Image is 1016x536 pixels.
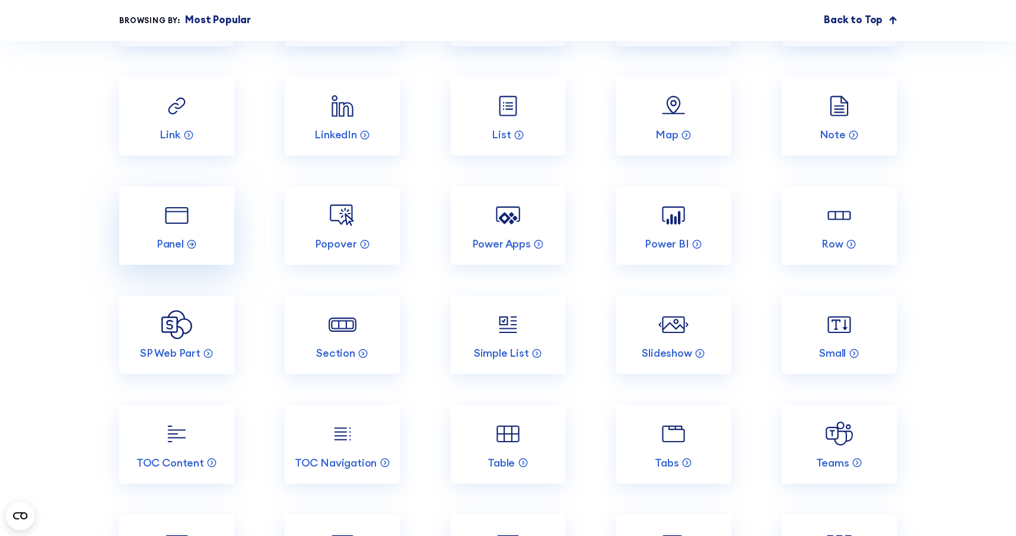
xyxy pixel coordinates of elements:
[119,296,234,375] a: SP Web Part
[327,200,358,230] img: Popover
[493,91,523,121] img: List
[119,405,234,484] a: TOC Content
[140,346,200,360] p: SP Web Part
[451,296,566,375] a: Simple List
[157,237,184,250] p: Panel
[658,418,689,449] img: Tabs
[161,200,192,230] img: Panel
[119,186,234,265] a: Panel
[824,309,854,340] img: Small
[160,128,180,141] p: Link
[493,309,523,340] img: Simple List
[285,296,400,375] a: Section
[821,237,843,250] p: Row
[295,456,377,470] p: TOC Navigation
[119,15,180,26] div: Browsing by:
[819,346,846,360] p: Small
[782,405,897,484] a: Teams
[824,200,854,230] img: Row
[314,128,357,141] p: LinkedIn
[492,128,511,141] p: List
[451,77,566,156] a: List
[285,405,400,484] a: TOC Navigation
[327,91,358,121] img: LinkedIn
[493,200,523,230] img: Power Apps
[782,186,897,265] a: Row
[451,405,566,484] a: Table
[655,456,679,470] p: Tabs
[119,77,234,156] a: Link
[820,128,846,141] p: Note
[645,237,689,250] p: Power BI
[327,309,358,340] img: Section
[285,186,400,265] a: Popover
[161,91,192,121] img: Link
[642,346,692,360] p: Slideshow
[655,128,678,141] p: Map
[802,398,1016,536] iframe: Chat Widget
[315,237,357,250] p: Popover
[6,502,34,530] button: Open CMP widget
[451,186,566,265] a: Power Apps
[161,418,192,449] img: TOC Content
[658,200,689,230] img: Power BI
[616,77,731,156] a: Map
[824,12,883,28] p: Back to Top
[616,186,731,265] a: Power BI
[316,346,355,360] p: Section
[472,237,531,250] p: Power Apps
[488,456,515,470] p: Table
[285,77,400,156] a: LinkedIn
[782,77,897,156] a: Note
[782,296,897,375] a: Small
[824,91,854,121] img: Note
[493,418,523,449] img: Table
[616,296,731,375] a: Slideshow
[824,12,897,28] a: Back to Top
[327,418,358,449] img: TOC Navigation
[136,456,204,470] p: TOC Content
[161,310,192,340] img: SP Web Part
[185,12,251,28] p: Most Popular
[616,405,731,484] a: Tabs
[474,346,529,360] p: Simple List
[658,91,689,121] img: Map
[658,309,689,340] img: Slideshow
